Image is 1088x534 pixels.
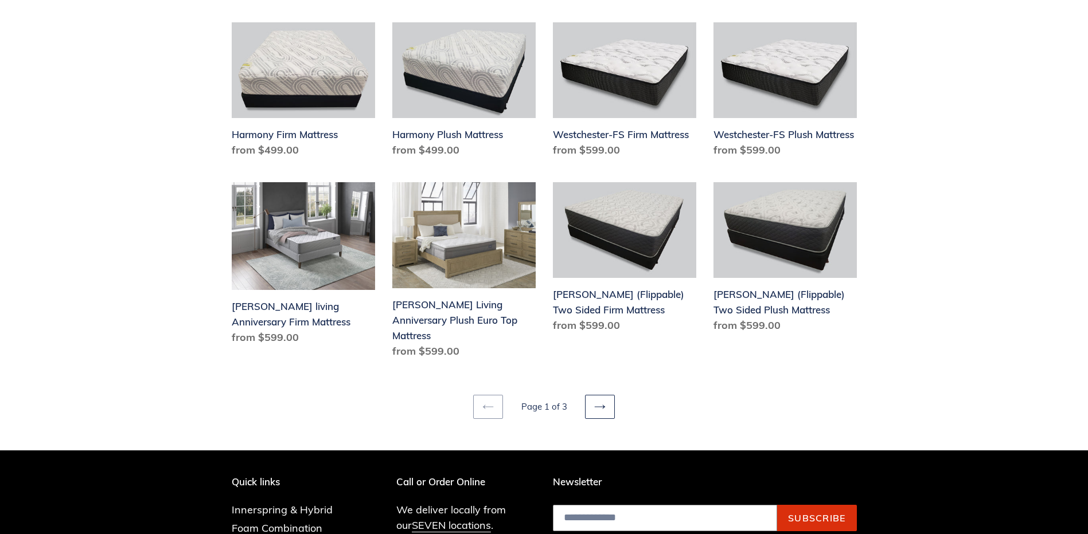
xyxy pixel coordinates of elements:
p: Quick links [232,476,350,488]
input: Email address [553,505,777,531]
p: Call or Order Online [396,476,536,488]
a: Westchester-FS Firm Mattress [553,22,696,162]
a: Harmony Plush Mattress [392,22,536,162]
span: Subscribe [788,512,846,524]
a: Harmony Firm Mattress [232,22,375,162]
a: Westchester-FS Plush Mattress [713,22,857,162]
a: Del Ray (Flippable) Two Sided Plush Mattress [713,182,857,337]
a: SEVEN locations [412,519,491,532]
p: We deliver locally from our . [396,502,536,533]
a: Scott Living Anniversary Plush Euro Top Mattress [392,182,536,363]
p: Newsletter [553,476,857,488]
li: Page 1 of 3 [505,400,583,414]
a: Del Ray (Flippable) Two Sided Firm Mattress [553,182,696,337]
button: Subscribe [777,505,857,531]
a: Innerspring & Hybrid [232,503,333,516]
a: Scott living Anniversary Firm Mattress [232,182,375,350]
